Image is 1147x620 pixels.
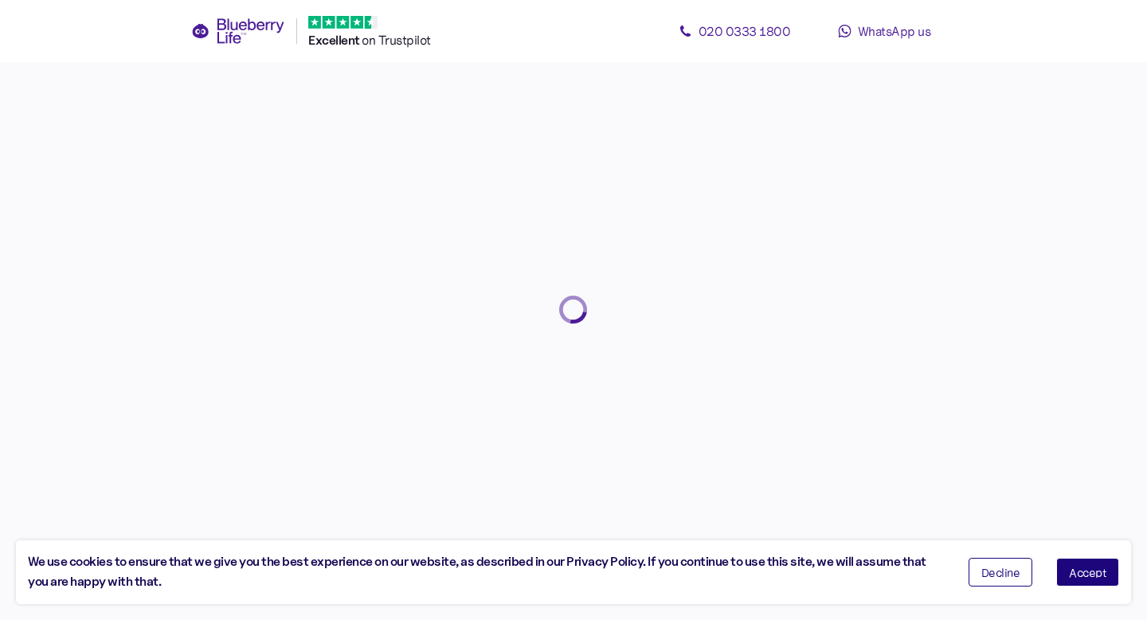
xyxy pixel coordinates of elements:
[812,15,956,47] a: WhatsApp us
[858,23,931,39] span: WhatsApp us
[663,15,806,47] a: 020 0333 1800
[1056,558,1119,587] button: Accept cookies
[308,33,362,48] span: Excellent ️
[699,23,791,39] span: 020 0333 1800
[969,558,1033,587] button: Decline cookies
[1069,567,1106,578] span: Accept
[28,552,945,592] div: We use cookies to ensure that we give you the best experience on our website, as described in our...
[362,32,431,48] span: on Trustpilot
[981,567,1020,578] span: Decline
